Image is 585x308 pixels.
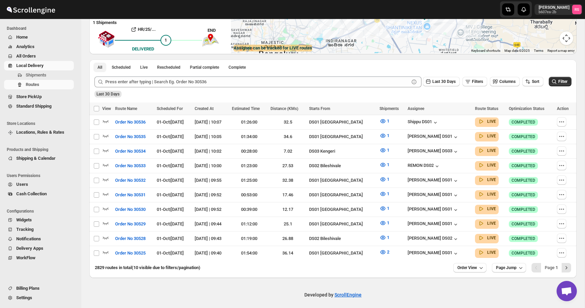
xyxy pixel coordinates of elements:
[4,51,74,61] button: All Orders
[375,218,393,228] button: 1
[512,236,535,241] span: COMPLETED
[487,119,496,124] b: LIVE
[232,133,266,140] div: 01:34:00
[115,119,146,126] span: Order No 30536
[157,207,184,212] span: 01-Oct | [DATE]
[309,177,375,184] div: DS01 [GEOGRAPHIC_DATA]
[4,234,74,244] button: Notifications
[522,77,543,86] button: Sort
[270,206,305,213] div: 12.17
[512,221,535,227] span: COMPLETED
[157,65,180,70] span: Rescheduled
[234,45,312,51] label: Assignee can be tracked for LIVE routes
[512,134,535,139] span: COMPLETED
[157,236,184,241] span: 01-Oct | [DATE]
[408,221,459,228] button: [PERSON_NAME] DS01
[16,156,56,161] span: Shipping & Calendar
[380,106,399,111] span: Shipments
[387,148,389,153] span: 1
[26,72,46,78] span: Shipments
[4,225,74,234] button: Tracking
[387,162,389,167] span: 1
[556,265,558,270] b: 1
[558,79,567,84] span: Filter
[4,32,74,42] button: Home
[408,177,459,184] button: [PERSON_NAME] DS01
[270,162,305,169] div: 27.53
[157,106,183,111] span: Scheduled For
[115,235,146,242] span: Order No 30528
[496,265,517,270] span: Page Jump
[115,162,146,169] span: Order No 30533
[112,65,131,70] span: Scheduled
[472,79,483,84] span: Filters
[111,248,150,259] button: Order No 30525
[375,145,393,156] button: 1
[478,118,496,125] button: LIVE
[89,17,117,25] b: 1 Shipments
[457,265,477,270] span: Order View
[232,250,266,257] div: 01:54:00
[534,49,543,52] a: Terms (opens in new tab)
[512,250,535,256] span: COMPLETED
[557,281,577,301] div: Open chat
[190,65,219,70] span: Partial complete
[387,118,389,124] span: 1
[334,292,362,298] a: ScrollEngine
[270,250,305,257] div: 36.14
[387,133,389,138] span: 1
[309,206,375,213] div: DS01 [GEOGRAPHIC_DATA]
[111,175,150,186] button: Order No 30532
[157,178,184,183] span: 01-Oct | [DATE]
[478,162,496,169] button: LIVE
[432,79,456,84] span: Last 30 Days
[16,236,41,241] span: Notifications
[232,119,266,126] div: 01:26:00
[16,191,47,196] span: Cash Collection
[270,119,305,126] div: 32.5
[232,192,266,198] div: 00:53:00
[572,5,582,14] span: Romil Seth
[98,26,115,52] img: shop.svg
[408,119,439,126] button: Shippu DS01
[408,148,459,155] button: [PERSON_NAME] DS03
[270,106,298,111] span: Distance (KMs)
[539,5,569,10] p: [PERSON_NAME]
[4,128,74,137] button: Locations, Rules & Rates
[304,291,362,298] p: Developed by
[408,134,459,140] button: [PERSON_NAME] DS01
[387,191,389,196] span: 1
[16,35,28,40] span: Home
[7,121,77,126] span: Store Locations
[309,133,375,140] div: DS01 [GEOGRAPHIC_DATA]
[408,236,459,242] button: [PERSON_NAME] DS02
[487,250,496,255] b: LIVE
[195,133,228,140] div: [DATE] | 10:05
[111,160,150,171] button: Order No 30533
[111,131,150,142] button: Order No 30535
[4,80,74,89] button: Routes
[512,149,535,154] span: COMPLETED
[157,250,184,256] span: 01-Oct | [DATE]
[375,159,393,170] button: 1
[115,148,146,155] span: Order No 30534
[157,119,184,125] span: 01-Oct | [DATE]
[115,250,146,257] span: Order No 30525
[232,162,266,169] div: 01:23:00
[102,106,111,111] span: View
[375,174,393,185] button: 1
[375,232,393,243] button: 1
[111,117,150,128] button: Order No 30536
[562,263,571,272] button: Next
[232,177,266,184] div: 01:25:00
[4,42,74,51] button: Analytics
[195,235,228,242] div: [DATE] | 09:43
[270,221,305,227] div: 25.1
[232,221,266,227] div: 01:12:00
[16,94,42,99] span: Store PickUp
[512,207,535,212] span: COMPLETED
[408,192,459,199] div: [PERSON_NAME] DS01
[387,249,389,255] span: 2
[535,4,582,15] button: User menu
